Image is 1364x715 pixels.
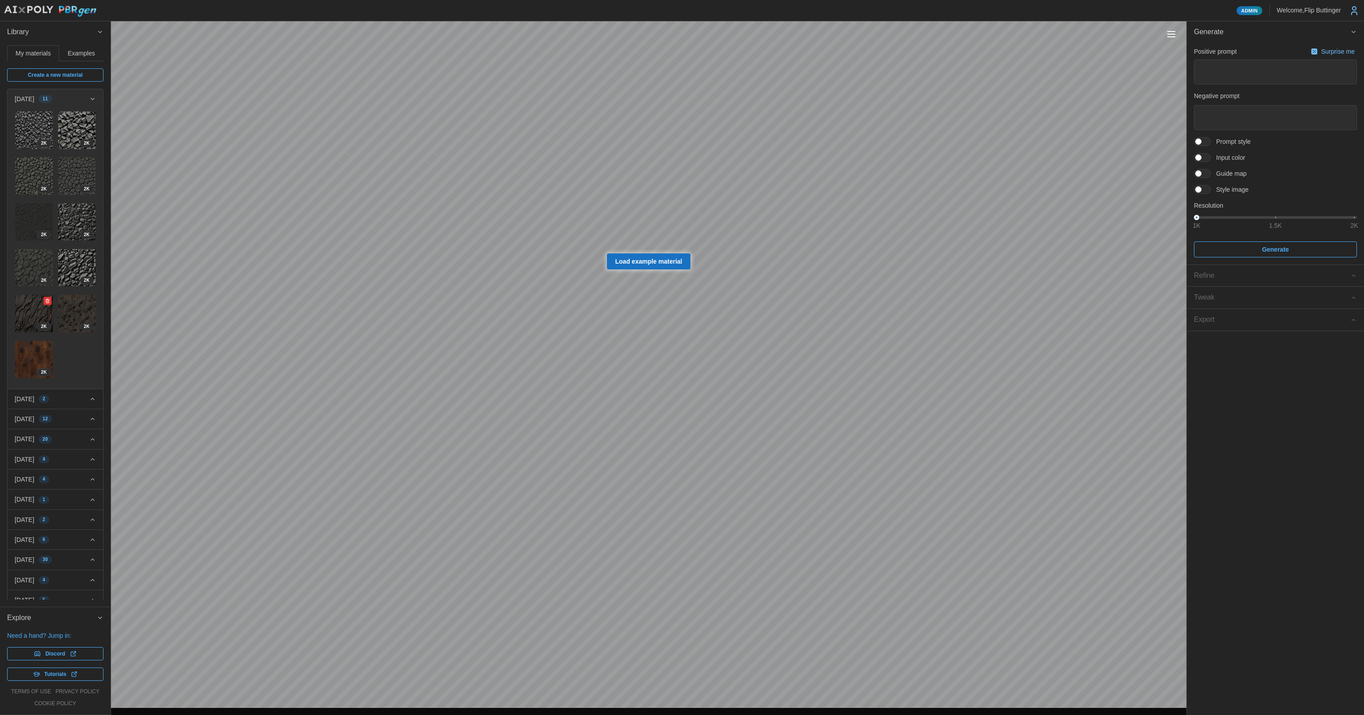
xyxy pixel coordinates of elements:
button: [DATE]11 [8,89,103,109]
span: My materials [16,50,51,56]
span: Explore [7,607,97,629]
a: Tutorials [7,668,103,681]
p: Welcome, Flip Buttinger [1277,6,1341,15]
img: 6UbqFRSB5YJWkqonrUsX [15,111,53,149]
span: 2 K [84,186,90,193]
button: [DATE]2 [8,389,103,409]
span: 1 [43,496,45,503]
p: Positive prompt [1194,47,1237,56]
a: qMIxXr8pMgh1lzbU5T9K2K [58,294,96,333]
button: Refine [1187,265,1364,287]
span: 4 [43,456,45,463]
img: PxH0BhdQ8uwUHVzKmT6f [58,249,96,287]
img: 9m4HbNRArHpVL8th9SDG [15,203,53,241]
span: 2 K [41,231,47,238]
div: [DATE]11 [8,109,103,389]
p: [DATE] [15,576,34,585]
span: Input color [1211,153,1245,162]
p: [DATE] [15,515,34,524]
button: [DATE]6 [8,530,103,549]
a: terms of use [11,688,51,695]
p: [DATE] [15,555,34,564]
a: cookie policy [34,700,76,707]
span: 2 K [41,140,47,147]
span: Tutorials [44,668,67,680]
img: In5dmpZqWO6EVV2TCK28 [15,295,53,332]
p: Negative prompt [1194,91,1357,100]
p: [DATE] [15,435,34,443]
span: 30 [43,556,48,563]
p: [DATE] [15,415,34,423]
button: Generate [1194,241,1357,257]
span: Create a new material [28,69,83,81]
a: H5cKptWo0a24orAAYo002K [15,157,53,195]
button: [DATE]12 [8,409,103,429]
span: Examples [68,50,95,56]
span: Generate [1194,21,1350,43]
span: Load example material [615,254,682,269]
span: Guide map [1211,169,1246,178]
span: 2 [43,516,45,523]
a: Il849AjCYftLIznT2CHx2K [58,111,96,150]
span: Discord [45,648,65,660]
span: Style image [1211,185,1249,194]
p: Surprise me [1321,47,1356,56]
button: [DATE]2 [8,510,103,529]
p: [DATE] [15,395,34,403]
a: Discord [7,647,103,660]
a: VaFcsUea0xVh3tzuVc8U2K [58,203,96,241]
p: [DATE] [15,495,34,504]
span: 2 K [41,369,47,376]
button: [DATE]4 [8,470,103,489]
img: Il849AjCYftLIznT2CHx [58,111,96,149]
button: [DATE]1 [8,490,103,509]
a: 9m4HbNRArHpVL8th9SDG2K [15,203,53,241]
a: In5dmpZqWO6EVV2TCK282K [15,294,53,333]
button: [DATE]20 [8,429,103,449]
span: 11 [43,95,48,103]
span: Export [1194,309,1350,331]
a: privacy policy [56,688,99,695]
img: VaFcsUea0xVh3tzuVc8U [58,203,96,241]
span: Admin [1241,7,1257,15]
img: H5cKptWo0a24orAAYo00 [15,157,53,195]
span: 2 K [84,231,90,238]
div: Refine [1194,270,1350,281]
button: Export [1187,309,1364,331]
a: Create a new material [7,68,103,82]
p: Resolution [1194,201,1357,210]
span: 2 K [84,277,90,284]
p: Need a hand? Jump in: [7,631,103,640]
span: 20 [43,436,48,443]
img: qMIxXr8pMgh1lzbU5T9K [58,295,96,332]
span: 2 [43,395,45,403]
span: 2 K [84,140,90,147]
button: [DATE]30 [8,550,103,569]
span: 4 [43,476,45,483]
p: [DATE] [15,95,34,103]
button: Tweak [1187,287,1364,308]
span: 2 K [41,186,47,193]
img: 9sJzgara6knnZcWAyzGA [15,249,53,287]
span: 12 [43,415,48,423]
a: QwxJbAcTGg6RmDYPJJ4h2K [58,157,96,195]
p: [DATE] [15,475,34,484]
button: [DATE]4 [8,450,103,469]
span: 4 [43,577,45,584]
span: 2 K [84,323,90,330]
span: Tweak [1194,287,1350,308]
span: 2 K [41,323,47,330]
button: Toggle viewport controls [1165,28,1178,40]
span: 2 K [41,277,47,284]
span: Prompt style [1211,137,1251,146]
a: K6bYPZBSD4XLCui7cmNq2K [15,340,53,379]
span: Generate [1262,242,1289,257]
span: 6 [43,536,45,543]
a: 6UbqFRSB5YJWkqonrUsX2K [15,111,53,150]
img: K6bYPZBSD4XLCui7cmNq [15,341,53,379]
button: [DATE]5 [8,590,103,610]
span: Library [7,21,97,43]
img: QwxJbAcTGg6RmDYPJJ4h [58,157,96,195]
p: [DATE] [15,596,34,604]
a: 9sJzgara6knnZcWAyzGA2K [15,249,53,287]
